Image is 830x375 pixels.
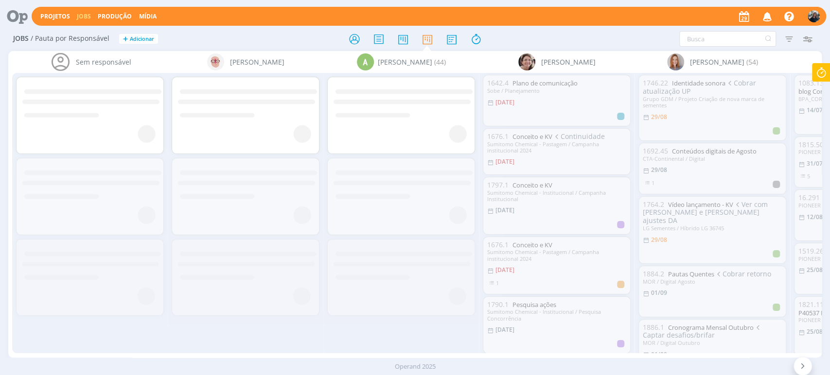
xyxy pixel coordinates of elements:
span: Continuidade [552,132,605,141]
: 01/09 [651,289,667,297]
span: 1676.1 [487,132,509,141]
button: Projetos [37,13,73,20]
span: 1676.1 [487,240,509,249]
span: (54) [746,57,758,67]
a: Mídia [139,12,157,20]
: [DATE] [495,325,514,334]
a: Identidade sonora [672,79,725,87]
a: Jobs [77,12,91,20]
button: Mídia [136,13,159,20]
: [DATE] [495,157,514,166]
span: 1797.1 [487,180,509,189]
img: A [667,53,684,70]
img: A [518,53,535,70]
a: Projetos [40,12,70,20]
a: Conteúdos digitais de Agosto [672,147,757,155]
span: (44) [434,57,446,67]
a: Vídeo lançamento - KV [668,200,733,209]
button: +Adicionar [119,34,158,44]
div: LG Sementes / Híbrido LG 36745 [643,225,782,231]
div: A [357,53,374,70]
div: Sumitomo Chemical - Pastagem / Campanha institucional 2024 [487,249,626,261]
span: Ver com [PERSON_NAME] e [PERSON_NAME] ajustes DA [643,200,768,225]
span: 1642.4 [487,78,509,87]
span: [PERSON_NAME] [378,57,432,67]
div: Sumitomo Chemical - Institucional / Pesquisa Concorrência [487,308,626,321]
a: Cronograma Mensal Outubro [668,323,754,332]
button: Produção [95,13,135,20]
: 29/08 [651,113,667,121]
: 14/07 [807,106,823,114]
: 25/08 [807,327,823,336]
span: Jobs [13,34,29,43]
: 01/09 [651,350,667,358]
img: M [808,10,820,22]
button: M [807,8,820,25]
span: 1886.1 [643,323,664,332]
span: 1519.26 [798,246,824,256]
span: 1 [652,179,654,187]
button: Jobs [74,13,94,20]
: [DATE] [495,206,514,214]
span: [PERSON_NAME] [541,57,596,67]
: 25/08 [807,266,823,274]
: [DATE] [495,98,514,106]
div: Sumitomo Chemical - Institucional / Campanha Institucional [487,189,626,202]
span: 1815.50 [798,140,824,149]
a: Conceito e KV [512,240,552,249]
img: A [207,53,224,70]
: 12/08 [807,213,823,221]
span: Cobrar atualização UP [643,78,756,96]
: 29/08 [651,166,667,174]
span: [PERSON_NAME] [230,57,284,67]
span: 16.291 [798,193,820,202]
a: Pautas Quentes [668,270,714,278]
span: Adicionar [130,36,154,42]
a: Produção [98,12,132,20]
span: 1746.22 [643,78,668,87]
span: 1790.1 [487,300,509,309]
span: 1821.118 [798,300,828,309]
a: Conceito e KV [512,181,552,189]
span: / Pauta por Responsável [31,34,109,43]
input: Busca [679,31,776,47]
a: Plano de comunicação [512,79,578,87]
div: Grupo GDM / Projeto Criação de nova marca de sementes [643,96,782,108]
div: Sobe / Planejamento [487,87,626,94]
: [DATE] [495,266,514,274]
span: 1 [496,279,499,287]
span: 1884.2 [643,269,664,278]
div: Sumitomo Chemical - Pastagem / Campanha institucional 2024 [487,141,626,153]
: 29/08 [651,236,667,244]
span: Sem responsável [76,57,131,67]
a: Conceito e KV [512,132,552,141]
span: Cobrar retorno [714,269,771,278]
span: [PERSON_NAME] [690,57,744,67]
span: + [123,34,128,44]
span: 1764.2 [643,200,664,209]
span: 1692.45 [643,146,668,155]
div: MOR / Digital Outubro [643,340,782,346]
div: CTA-Continental / Digital [643,155,782,162]
: 31/07 [807,159,823,168]
a: Pesquisa ações [512,300,556,309]
span: Captar desafios/brifar [643,323,762,340]
span: 1083.131 [798,78,828,87]
div: MOR / Digital Agosto [643,278,782,285]
span: 5 [807,172,810,180]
